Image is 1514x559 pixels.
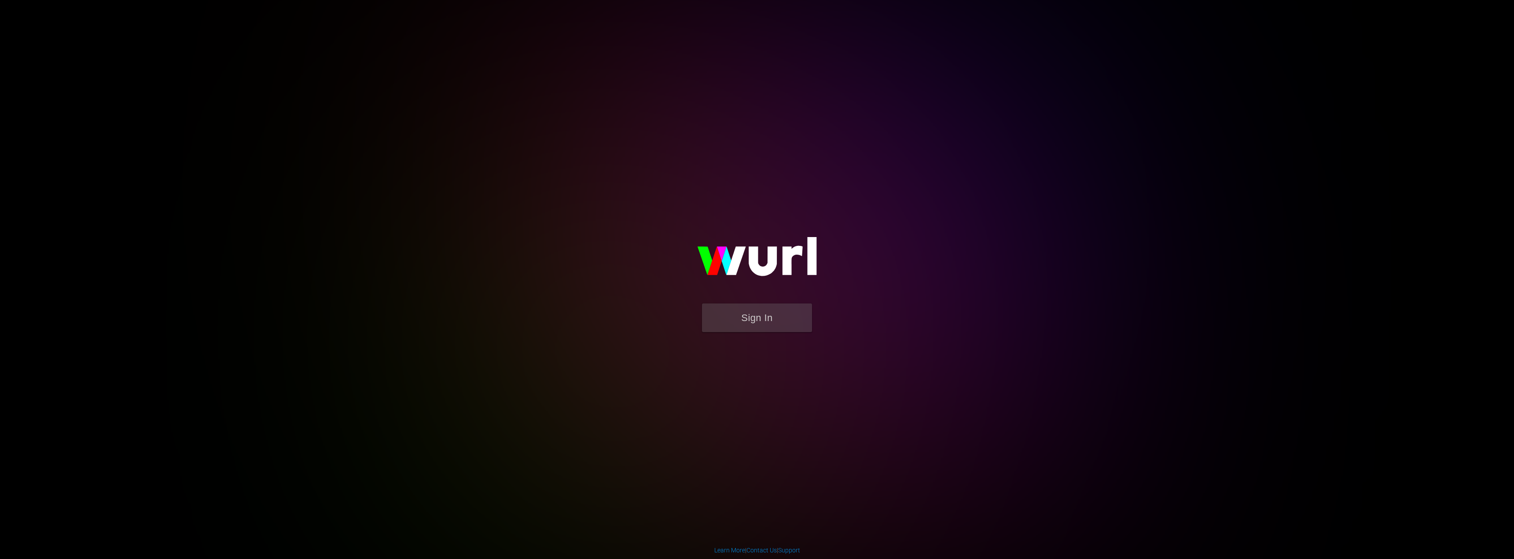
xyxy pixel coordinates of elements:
a: Contact Us [746,547,777,554]
button: Sign In [702,303,812,332]
a: Support [778,547,800,554]
img: wurl-logo-on-black-223613ac3d8ba8fe6dc639794a292ebdb59501304c7dfd60c99c58986ef67473.svg [669,218,845,303]
div: | | [714,546,800,555]
a: Learn More [714,547,745,554]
